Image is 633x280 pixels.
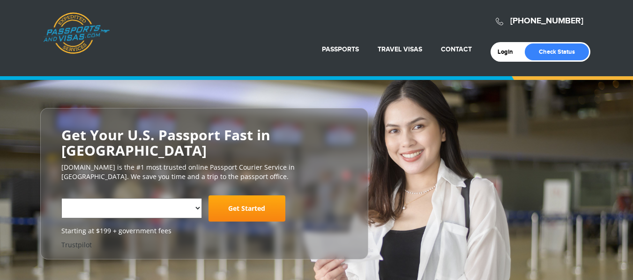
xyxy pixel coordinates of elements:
[525,43,589,60] a: Check Status
[510,16,583,26] a: [PHONE_NUMBER]
[322,45,359,53] a: Passports
[441,45,472,53] a: Contact
[378,45,422,53] a: Travel Visas
[61,163,347,181] p: [DOMAIN_NAME] is the #1 most trusted online Passport Courier Service in [GEOGRAPHIC_DATA]. We sav...
[61,240,92,249] a: Trustpilot
[61,127,347,158] h2: Get Your U.S. Passport Fast in [GEOGRAPHIC_DATA]
[61,226,347,236] span: Starting at $199 + government fees
[209,195,285,222] a: Get Started
[498,48,520,56] a: Login
[43,12,110,54] a: Passports & [DOMAIN_NAME]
